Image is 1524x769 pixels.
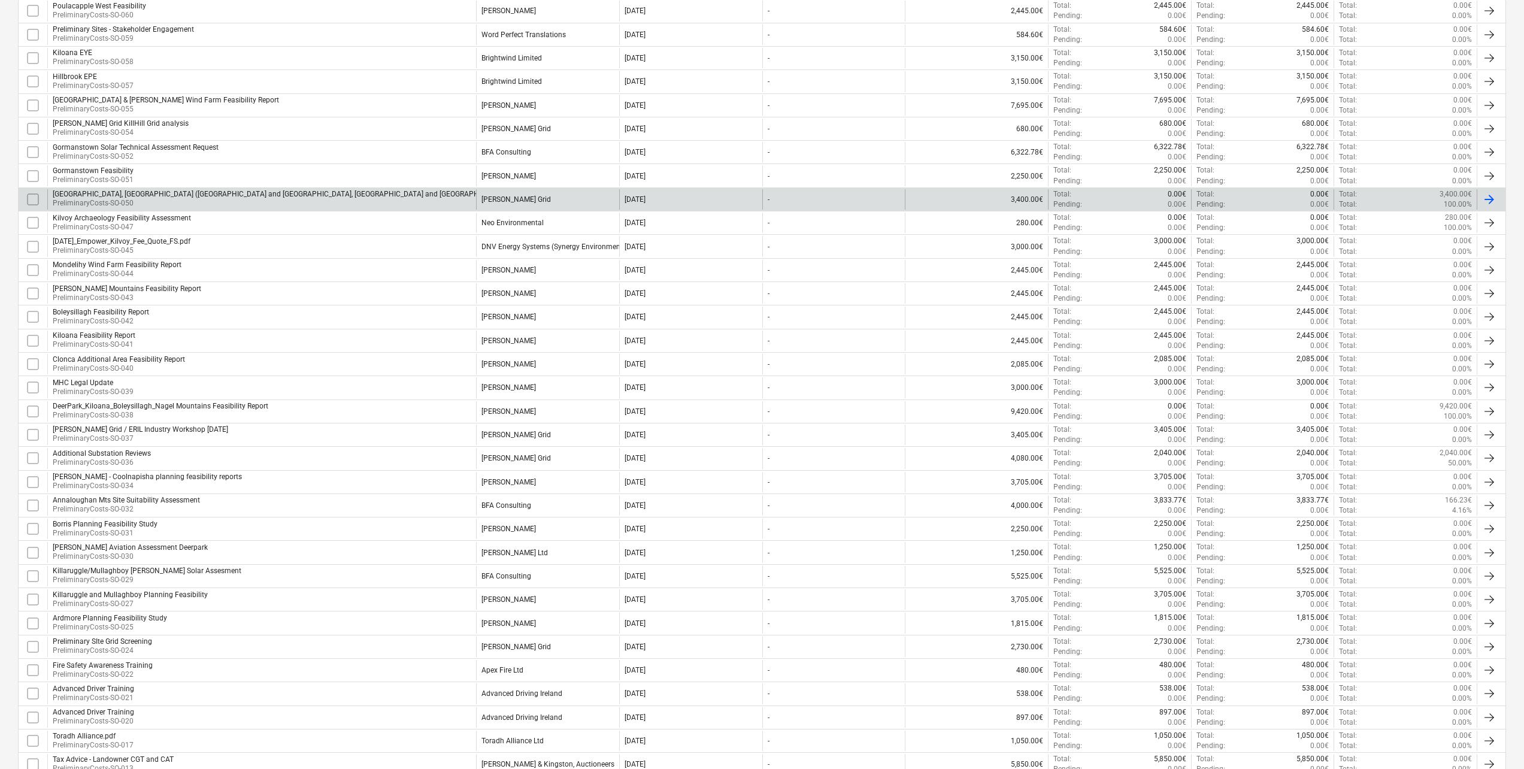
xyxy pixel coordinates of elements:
div: 680.00€ [905,119,1048,139]
p: 0.00€ [1453,142,1472,152]
p: Pending : [1196,11,1225,21]
p: Total : [1196,71,1214,81]
p: 0.00€ [1168,58,1186,68]
div: 3,405.00€ [905,425,1048,445]
p: Total : [1339,58,1357,68]
p: Total : [1339,129,1357,139]
p: 0.00€ [1168,189,1186,199]
p: Pending : [1053,81,1082,92]
p: PreliminaryCosts-SO-060 [53,10,146,20]
div: - [768,219,769,227]
p: 2,445.00€ [1296,331,1329,341]
div: 7,695.00€ [905,95,1048,116]
div: - [768,77,769,86]
div: Gormanstown Feasibility [53,166,134,175]
p: Total : [1339,119,1357,129]
div: 3,150.00€ [905,48,1048,68]
p: Pending : [1053,247,1082,257]
div: - [768,289,769,298]
div: 1,050.00€ [905,731,1048,751]
p: PreliminaryCosts-SO-054 [53,128,189,138]
div: - [768,101,769,110]
p: Total : [1339,283,1357,293]
div: [GEOGRAPHIC_DATA] & [PERSON_NAME] Wind Farm Feasibility Report [53,96,279,104]
p: 0.00€ [1168,213,1186,223]
div: 2,250.00€ [905,165,1048,186]
div: Mondelihy Wind Farm Feasibility Report [53,261,181,269]
p: 0.00% [1452,152,1472,162]
p: 2,445.00€ [1296,283,1329,293]
div: Fehily Timoney [481,172,536,180]
p: 0.00€ [1310,11,1329,21]
p: 0.00€ [1310,341,1329,351]
p: Total : [1196,354,1214,364]
p: 0.00€ [1310,58,1329,68]
p: Total : [1053,95,1071,105]
p: Total : [1339,105,1357,116]
p: Total : [1339,247,1357,257]
p: 0.00% [1452,35,1472,45]
p: Total : [1196,25,1214,35]
p: Total : [1339,189,1357,199]
div: [DATE] [625,219,646,227]
div: Brightwind Limited [481,77,542,86]
p: PreliminaryCosts-SO-059 [53,34,194,44]
div: Kiloana Feasibility Report [53,331,135,340]
p: PreliminaryCosts-SO-044 [53,269,181,279]
div: [DATE] [625,172,646,180]
p: 0.00€ [1168,176,1186,186]
div: Jennings O'Donovan [481,313,536,321]
div: Neo Environmental [481,219,544,227]
div: Jennings O'Donovan [481,101,536,110]
p: Total : [1339,152,1357,162]
div: Word Perfect Translations [481,31,566,39]
p: PreliminaryCosts-SO-055 [53,104,279,114]
p: 0.00€ [1453,165,1472,175]
p: 3,150.00€ [1154,48,1186,58]
div: - [768,7,769,15]
p: Pending : [1196,81,1225,92]
p: 0.00€ [1310,35,1329,45]
p: Total : [1196,213,1214,223]
div: Brightwind Limited [481,54,542,62]
p: 0.00€ [1310,189,1329,199]
p: Total : [1339,11,1357,21]
p: 0.00% [1452,341,1472,351]
p: Pending : [1053,317,1082,327]
p: Total : [1339,223,1357,233]
p: PreliminaryCosts-SO-043 [53,293,201,303]
p: 2,250.00€ [1296,165,1329,175]
div: [DATE] [625,289,646,298]
div: 3,150.00€ [905,71,1048,92]
p: Total : [1339,35,1357,45]
div: [DATE]_Empower_Kilvoy_Fee_Quote_FS.pdf [53,237,190,246]
div: 584.60€ [905,25,1048,45]
p: Total : [1053,260,1071,270]
p: 0.00€ [1453,307,1472,317]
p: 0.00€ [1310,152,1329,162]
p: 0.00€ [1310,293,1329,304]
p: Total : [1196,307,1214,317]
p: Total : [1196,142,1214,152]
div: - [768,337,769,345]
p: Total : [1339,142,1357,152]
p: Pending : [1053,11,1082,21]
p: 0.00% [1452,176,1472,186]
p: 2,445.00€ [1296,1,1329,11]
p: 680.00€ [1159,119,1186,129]
p: 0.00€ [1453,283,1472,293]
p: 2,250.00€ [1154,165,1186,175]
div: 9,420.00€ [905,401,1048,422]
p: 0.00€ [1310,247,1329,257]
p: Total : [1339,317,1357,327]
div: [PERSON_NAME] Mountains Feasibility Report [53,284,201,293]
p: 2,445.00€ [1154,260,1186,270]
p: PreliminaryCosts-SO-051 [53,175,134,185]
p: 2,445.00€ [1154,331,1186,341]
div: - [768,313,769,321]
p: Total : [1196,331,1214,341]
p: Pending : [1053,223,1082,233]
p: 0.00€ [1168,293,1186,304]
p: 0.00€ [1168,129,1186,139]
p: Total : [1196,236,1214,246]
